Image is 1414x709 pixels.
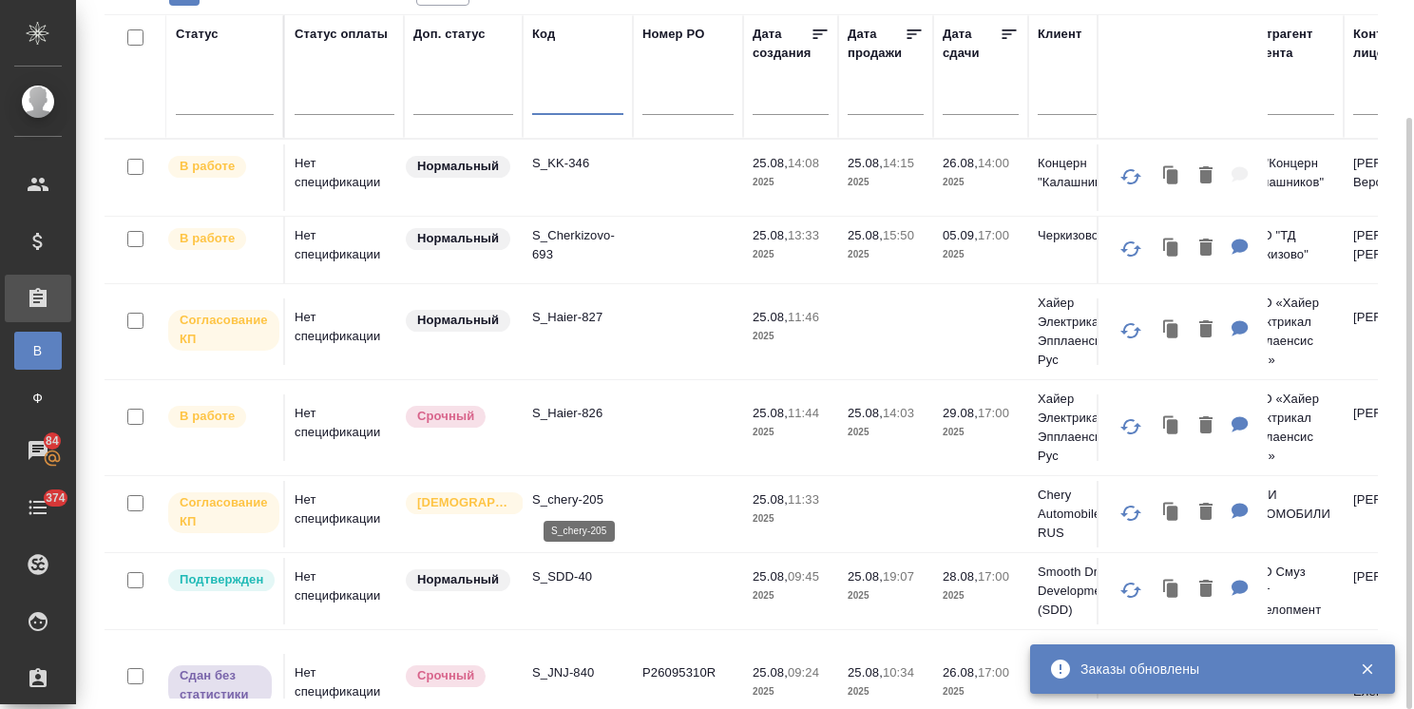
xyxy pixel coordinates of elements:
[180,157,235,176] p: В работе
[180,493,268,531] p: Согласование КП
[1243,154,1334,192] p: АО "Концерн "Калашников"
[883,156,914,170] p: 14:15
[180,229,235,248] p: В работе
[417,493,512,512] p: [DEMOGRAPHIC_DATA]
[1154,493,1190,532] button: Клонировать
[1154,570,1190,609] button: Клонировать
[788,228,819,242] p: 13:33
[404,490,513,516] div: Выставляется автоматически для первых 3 заказов нового контактного лица. Особое внимание
[642,25,704,44] div: Номер PO
[943,569,978,584] p: 28.08,
[166,154,274,180] div: Выставляет ПМ после принятия заказа от КМа
[753,586,829,605] p: 2025
[1038,154,1129,192] p: Концерн "Калашников"
[180,666,260,704] p: Сдан без статистики
[5,484,71,531] a: 374
[883,228,914,242] p: 15:50
[413,25,486,44] div: Доп. статус
[1190,157,1222,196] button: Удалить
[848,665,883,680] p: 25.08,
[1154,229,1190,268] button: Клонировать
[788,569,819,584] p: 09:45
[180,311,268,349] p: Согласование КП
[1108,404,1154,450] button: Обновить
[978,228,1009,242] p: 17:00
[417,407,474,426] p: Срочный
[1190,407,1222,446] button: Удалить
[1038,294,1129,370] p: Хайер Электрикал Эпплаенсиз Рус
[404,226,513,252] div: Статус по умолчанию для стандартных заказов
[943,406,978,420] p: 29.08,
[14,379,62,417] a: Ф
[1243,294,1334,370] p: ООО «Хайер Электрикал Эпплаенсис РУС»
[1154,407,1190,446] button: Клонировать
[943,156,978,170] p: 26.08,
[1243,486,1334,543] p: ЧЕРИ АВТОМОБИЛИ РУС
[404,567,513,593] div: Статус по умолчанию для стандартных заказов
[532,663,623,682] p: S_JNJ-840
[1190,570,1222,609] button: Удалить
[753,245,829,264] p: 2025
[176,25,219,44] div: Статус
[753,406,788,420] p: 25.08,
[404,308,513,334] div: Статус по умолчанию для стандартных заказов
[1038,486,1129,543] p: Chery Automobile RUS
[753,228,788,242] p: 25.08,
[285,217,404,283] td: Нет спецификации
[532,154,623,173] p: S_KK-346
[24,341,52,360] span: В
[1080,660,1331,679] div: Заказы обновлены
[1347,661,1386,678] button: Закрыть
[753,569,788,584] p: 25.08,
[753,423,829,442] p: 2025
[166,567,274,593] div: Выставляет КМ после уточнения всех необходимых деталей и получения согласия клиента на запуск. С ...
[166,226,274,252] div: Выставляет ПМ после принятия заказа от КМа
[1243,226,1334,264] p: ООО "ТД Черкизово"
[404,663,513,689] div: Выставляется автоматически, если на указанный объем услуг необходимо больше времени в стандартном...
[532,25,555,44] div: Код
[943,173,1019,192] p: 2025
[943,25,1000,63] div: Дата сдачи
[14,332,62,370] a: В
[180,570,263,589] p: Подтвержден
[166,404,274,430] div: Выставляет ПМ после принятия заказа от КМа
[295,25,388,44] div: Статус оплаты
[1190,493,1222,532] button: Удалить
[753,509,829,528] p: 2025
[943,682,1019,701] p: 2025
[848,406,883,420] p: 25.08,
[848,245,924,264] p: 2025
[1222,570,1258,609] button: Для КМ: переставить заказ на другое ЮЛ с нашей стороны и стороны клиента (USA), не закрывать до п...
[417,666,474,685] p: Срочный
[285,558,404,624] td: Нет спецификации
[1243,563,1334,620] p: ООО Смуз Драг Девелопмент
[1243,390,1334,466] p: ООО «Хайер Электрикал Эпплаенсис РУС»
[285,298,404,365] td: Нет спецификации
[848,682,924,701] p: 2025
[34,489,77,508] span: 374
[1190,229,1222,268] button: Удалить
[978,406,1009,420] p: 17:00
[166,663,274,708] div: Выставляет ПМ, когда заказ сдан КМу, но начисления еще не проведены
[1038,390,1129,466] p: Хайер Электрикал Эпплаенсиз Рус
[753,173,829,192] p: 2025
[24,389,52,408] span: Ф
[1038,25,1081,44] div: Клиент
[788,665,819,680] p: 09:24
[788,492,819,507] p: 11:33
[1108,154,1154,200] button: Обновить
[943,228,978,242] p: 05.09,
[788,406,819,420] p: 11:44
[753,682,829,701] p: 2025
[943,586,1019,605] p: 2025
[1038,563,1129,620] p: Smooth Drug Development (SDD)
[883,569,914,584] p: 19:07
[1108,308,1154,354] button: Обновить
[1243,25,1334,63] div: Контрагент клиента
[848,423,924,442] p: 2025
[1108,490,1154,536] button: Обновить
[943,423,1019,442] p: 2025
[753,310,788,324] p: 25.08,
[883,406,914,420] p: 14:03
[532,308,623,327] p: S_Haier-827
